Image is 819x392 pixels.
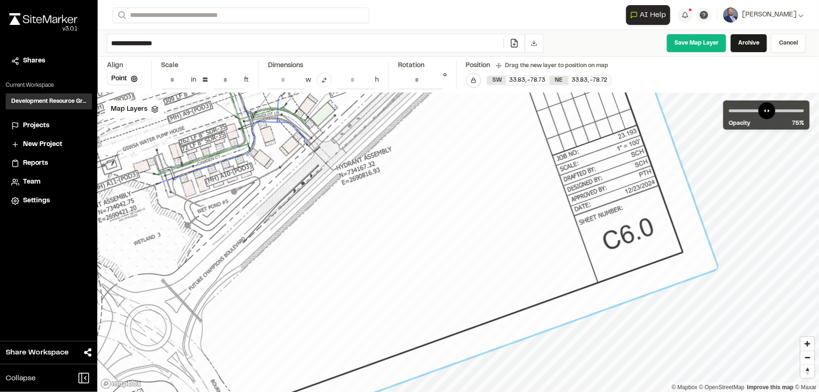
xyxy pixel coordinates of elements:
[191,75,196,85] div: in
[202,73,208,88] div: =
[11,177,86,187] a: Team
[626,5,670,25] button: Open AI Assistant
[6,347,69,358] span: Share Workspace
[496,61,609,70] div: Drag the new layer to position on map
[6,373,36,384] span: Collapse
[466,73,481,88] button: Lock Map Layer Position
[443,71,447,89] div: °
[487,76,506,85] div: SW
[375,75,379,85] div: h
[11,139,86,150] a: New Project
[23,158,48,169] span: Reports
[100,378,142,389] a: Mapbox logo
[550,76,568,85] div: NE
[640,9,666,21] span: AI Help
[11,121,86,131] a: Projects
[626,5,674,25] div: Open AI Assistant
[506,76,550,85] div: 33.83 , -78.73
[699,384,745,391] a: OpenStreetMap
[268,61,379,71] div: Dimensions
[742,10,796,20] span: [PERSON_NAME]
[9,13,77,25] img: rebrand.png
[487,76,612,85] div: SW 33.827475079883826, -78.733771346602 | NE 33.83404643563871, -78.7219052054242
[747,384,794,391] a: Map feedback
[729,119,750,128] span: Opacity
[730,34,767,53] a: Archive
[723,8,738,23] img: User
[801,365,814,378] span: Reset bearing to north
[107,61,142,71] div: Align
[801,364,814,378] button: Reset bearing to north
[23,196,50,206] span: Settings
[672,384,697,391] a: Mapbox
[723,8,804,23] button: [PERSON_NAME]
[792,119,804,128] span: 75 %
[771,34,806,53] a: Cancel
[161,61,178,71] div: Scale
[795,384,817,391] a: Maxar
[23,56,45,66] span: Shares
[111,104,147,115] span: Map Layers
[6,81,92,90] p: Current Workspace
[398,61,447,71] div: Rotation
[244,75,249,85] div: ft
[23,121,49,131] span: Projects
[107,73,142,85] button: Point
[306,75,311,85] div: w
[666,34,727,53] a: Save Map Layer
[525,34,543,52] button: Download File
[23,177,40,187] span: Team
[568,76,612,85] div: 33.83 , -78.72
[113,8,130,23] button: Search
[9,25,77,33] div: Oh geez...please don't...
[11,97,86,106] h3: Development Resource Group
[23,139,62,150] span: New Project
[11,158,86,169] a: Reports
[801,337,814,351] button: Zoom in
[466,61,490,71] div: Position
[504,38,525,48] a: Add/Change File
[11,56,86,66] a: Shares
[801,351,814,364] button: Zoom out
[11,196,86,206] a: Settings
